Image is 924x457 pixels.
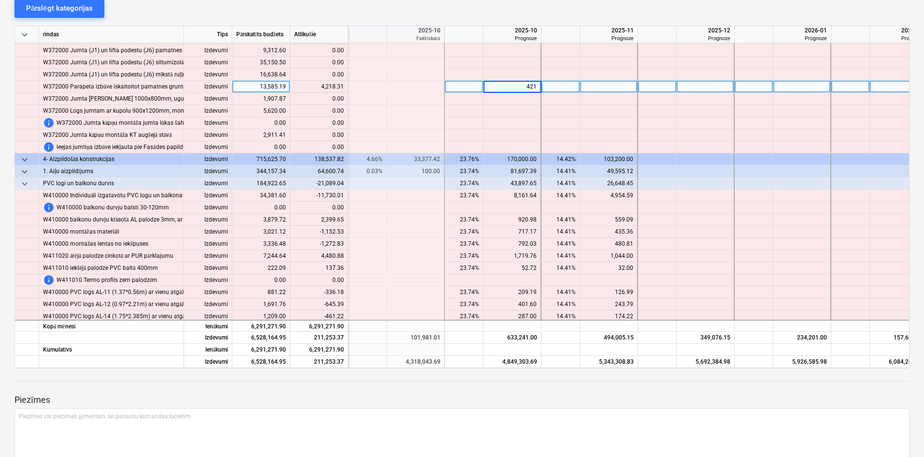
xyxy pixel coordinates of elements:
div: 1,044.00 [584,250,633,262]
div: 1,209.00 [232,310,290,323]
div: -1,272.83 [294,238,344,250]
div: Izdevumi [184,177,232,190]
div: 14.41% [545,262,576,274]
div: 184,922.65 [232,177,290,190]
span: W410000 PVC logs AL-11 (1.37*0.56m) ar vienu atgāžamu vērtni, rāmis tonēts ārpusē, iekšpuse - RR2... [43,286,378,298]
div: 14.41% [545,177,576,190]
div: 5,343,308.83 [584,356,634,368]
div: 2025-11 [584,26,634,35]
div: 1,907.87 [232,93,290,105]
div: Prognoze [584,35,634,42]
div: Izdevumi [184,141,232,153]
div: 6,291,271.90 [290,344,348,356]
div: -645.39 [294,298,344,310]
div: 2026-01 [777,26,827,35]
div: Izdevumi [184,202,232,214]
div: Ienākumi [184,320,232,332]
div: 715,625.70 [232,153,290,165]
div: Izdevumi [184,153,232,165]
div: 6,291,271.90 [290,320,348,332]
div: Pārskatīts budžets [232,26,290,43]
div: 0.00 [294,69,344,81]
div: Izdevumi [184,356,232,368]
div: 126.99 [584,286,633,298]
div: rindas [39,26,184,43]
div: Izdevumi [184,44,232,57]
div: Prognoze [874,35,924,42]
div: 23.74% [449,250,479,262]
div: 14.41% [545,286,576,298]
span: W410000 balkonu durvju krāsotā AL palodze 3mm, ar lāseni [43,214,199,226]
div: 1,691.76 [232,298,290,310]
div: Izdevumi [184,69,232,81]
div: Izdevumi [184,214,232,226]
div: Prognoze [681,35,730,42]
div: 4,318,043.69 [391,356,441,368]
div: 0.00 [232,117,290,129]
div: -21,089.04 [290,177,348,190]
div: 559.09 [584,214,633,226]
div: Izdevumi [184,226,232,238]
span: W411010 iekšējā palodze PVC baltā 400mm [43,262,158,274]
span: W410000 PVC logs AL-14 (1.75*2.385m) ar vienu atgāžamu vērtni, rāmis tonēts ārpusē, iekšpuse - RR... [43,310,382,323]
div: 9,312.60 [232,44,290,57]
div: 100.00 [391,165,440,177]
div: Izdevumi [184,117,232,129]
div: Atlikušie [290,26,348,43]
div: 5,692,384.98 [681,356,730,368]
iframe: Chat Widget [876,411,924,457]
div: 52.72 [487,262,537,274]
span: W411010 Termo profils zem palodzēm [57,274,157,286]
div: 6,291,271.90 [232,344,290,356]
div: 0.00 [232,202,290,214]
div: Faktiskais [391,35,441,42]
div: Izdevumi [184,298,232,310]
span: W372000 Jumta (J1) un lifta podestu (J6) siltumizolācijas izbūve (pamatslāņa, slīpumu veidojošā u... [43,57,383,69]
div: 0.00 [294,129,344,141]
div: 14.41% [545,214,576,226]
div: 4,218.31 [294,81,344,93]
div: 174.22 [584,310,633,323]
div: 4,849,303.69 [487,356,537,368]
div: Izdevumi [184,190,232,202]
div: 14.41% [545,310,576,323]
div: 23.74% [449,310,479,323]
div: Izdevumi [184,310,232,323]
div: 211,253.37 [290,332,348,344]
div: 1,719.76 [487,250,537,262]
div: 633,241.00 [487,332,537,344]
span: Šo rindas vienību nevar prognozēt, pirms nav atjaunināts pārskatītais budžets [43,141,55,153]
span: W372000 Jumta kāpņu montāža KT augšejā stāvā [43,129,172,141]
div: 0.00 [294,44,344,57]
div: 23.74% [449,262,479,274]
span: W372000 Jumta kāpņu montāža jumta lūkas šahtā (skavas veidā pakapieni 2 gab.) [57,117,271,129]
div: 81,697.39 [487,165,537,177]
span: W410000 PVC logs AL-12 (0.97*2.21m) ar vienu atgāžamu vērtni, rāmis tonēts ārpusē, iekšpuse - RR2... [43,298,378,310]
span: W372000 Jumta (J1) un lifta podestu (J6) pamatnes gruntēšana, tvaika/hidroizolācija ierīkošana, i... [43,44,408,57]
div: 717.17 [487,226,537,238]
div: 14.41% [545,226,576,238]
div: 43,897.65 [487,177,537,190]
div: 101,981.01 [391,332,441,344]
div: 103,200.00 [584,153,633,165]
span: W410000 montažas lentas no iekšpuses [43,238,148,250]
div: Izdevumi [184,250,232,262]
div: Kopā mēnesī [39,320,184,332]
div: 4,954.59 [584,190,633,202]
div: 0.00 [294,57,344,69]
div: 23.74% [449,238,479,250]
div: 0.00 [294,117,344,129]
span: W372000 Parapeta izbūve iskaitoitot pamatnes gruntēšanu, stūra kateti, siltinājumu, mīksto ruļļu ... [43,81,479,93]
div: 401.60 [487,298,537,310]
div: 480.81 [584,238,633,250]
div: 2,399.65 [294,214,344,226]
div: 0.00 [232,274,290,286]
span: Šo rindas vienību nevar prognozēt, pirms nav atjaunināts pārskatītais budžets [43,117,55,129]
div: 222.09 [232,262,290,274]
span: Ieejas jumtiņa izbūve iekļauta pie Fasādes papildus elementiem 5.1. sadaļā [57,141,251,153]
span: W372000 Jumta lūkas-vāks 1000x800mm, ugunsdrošība EI30, montāža ar izolēšanu, siltināšanu un apka... [43,93,354,105]
div: 157,681.00 [874,332,924,344]
div: 5,620.00 [232,105,290,117]
div: Izdevumi [184,93,232,105]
